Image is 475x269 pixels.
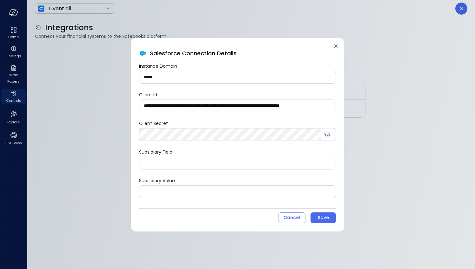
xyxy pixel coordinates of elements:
div: Save [318,214,329,222]
img: salesforce [139,50,147,57]
label: Client Id [139,91,336,98]
button: Save [311,212,336,223]
span: Salesforce Connection Details [150,49,237,58]
label: Client Secret [139,120,336,127]
button: Cancel [278,212,305,223]
div: Cancel [284,214,300,222]
label: Instance Domain [139,63,336,70]
button: toggle password visibility [324,131,331,138]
